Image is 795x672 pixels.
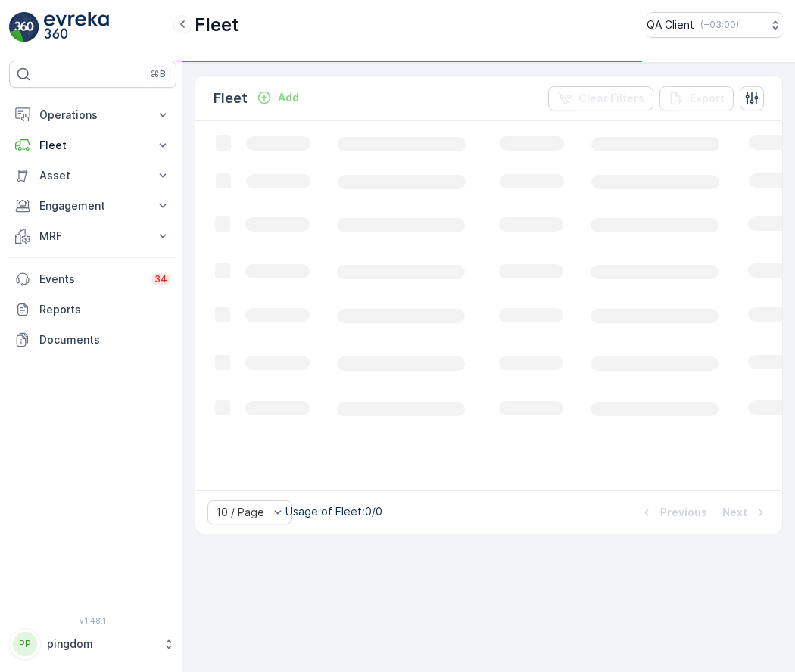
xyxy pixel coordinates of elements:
[578,91,644,106] p: Clear Filters
[154,273,167,285] p: 34
[39,138,146,153] p: Fleet
[39,198,146,213] p: Engagement
[9,191,176,221] button: Engagement
[151,68,166,80] p: ⌘B
[9,221,176,251] button: MRF
[214,88,248,109] p: Fleet
[13,632,37,656] div: PP
[39,302,170,317] p: Reports
[690,91,725,106] p: Export
[9,325,176,355] a: Documents
[9,264,176,294] a: Events34
[9,628,176,660] button: PPpingdom
[39,107,146,123] p: Operations
[285,504,382,519] p: Usage of Fleet : 0/0
[700,19,739,31] p: ( +03:00 )
[647,12,783,38] button: QA Client(+03:00)
[39,168,146,183] p: Asset
[9,12,39,42] img: logo
[9,294,176,325] a: Reports
[722,505,747,520] p: Next
[660,505,707,520] p: Previous
[647,17,694,33] p: QA Client
[47,636,155,652] p: pingdom
[39,272,142,287] p: Events
[721,503,770,521] button: Next
[39,229,146,244] p: MRF
[251,89,305,107] button: Add
[9,130,176,160] button: Fleet
[278,90,299,105] p: Add
[9,160,176,191] button: Asset
[195,13,239,37] p: Fleet
[659,86,734,110] button: Export
[9,616,176,625] span: v 1.48.1
[638,503,709,521] button: Previous
[44,12,109,42] img: logo_light-DOdMpM7g.png
[39,332,170,347] p: Documents
[9,100,176,130] button: Operations
[548,86,653,110] button: Clear Filters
